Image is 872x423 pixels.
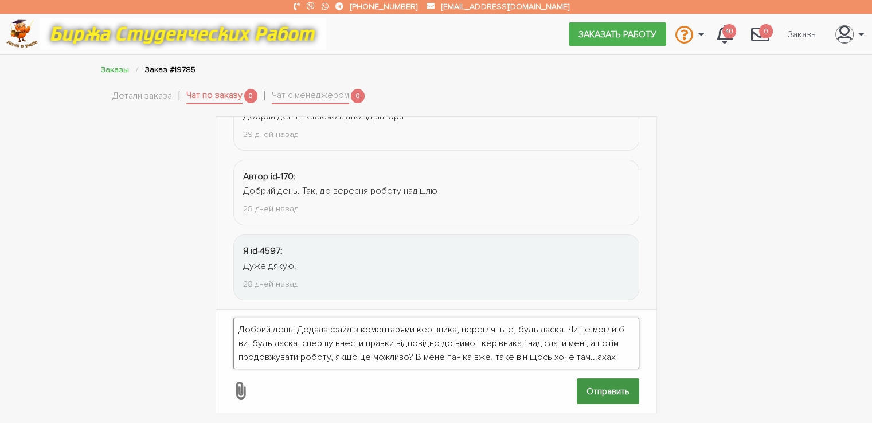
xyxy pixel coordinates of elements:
div: 28 дней назад [243,202,629,216]
a: [PHONE_NUMBER] [350,2,417,11]
span: 0 [244,89,258,103]
li: Заказ #19785 [145,63,195,76]
div: Дуже дякую! [243,259,629,274]
a: Детали заказа [112,89,172,104]
a: Чат по заказу [186,88,243,104]
a: Заказы [101,65,129,75]
a: 0 [742,18,779,49]
a: [EMAIL_ADDRESS][DOMAIN_NAME] [441,2,569,11]
div: Добрий день. Так, до вересня роботу надішлю [243,184,629,199]
img: logo-c4363faeb99b52c628a42810ed6dfb4293a56d4e4775eb116515dfe7f33672af.png [6,19,38,49]
strong: Я id-4597: [243,245,283,257]
a: Заказать работу [569,22,666,45]
img: motto-12e01f5a76059d5f6a28199ef077b1f78e012cfde436ab5cf1d4517935686d32.gif [40,18,326,50]
div: 28 дней назад [243,277,629,291]
div: Добрий день, чекаємо відповід автора [243,109,629,124]
span: 40 [722,24,736,38]
a: Заказы [779,23,826,45]
a: Чат с менеджером [272,88,349,104]
a: 40 [707,18,742,49]
span: 0 [351,89,365,103]
input: Отправить [577,378,639,404]
span: 0 [759,24,773,38]
strong: Автор id-170: [243,171,296,182]
div: 29 дней назад [243,128,629,141]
